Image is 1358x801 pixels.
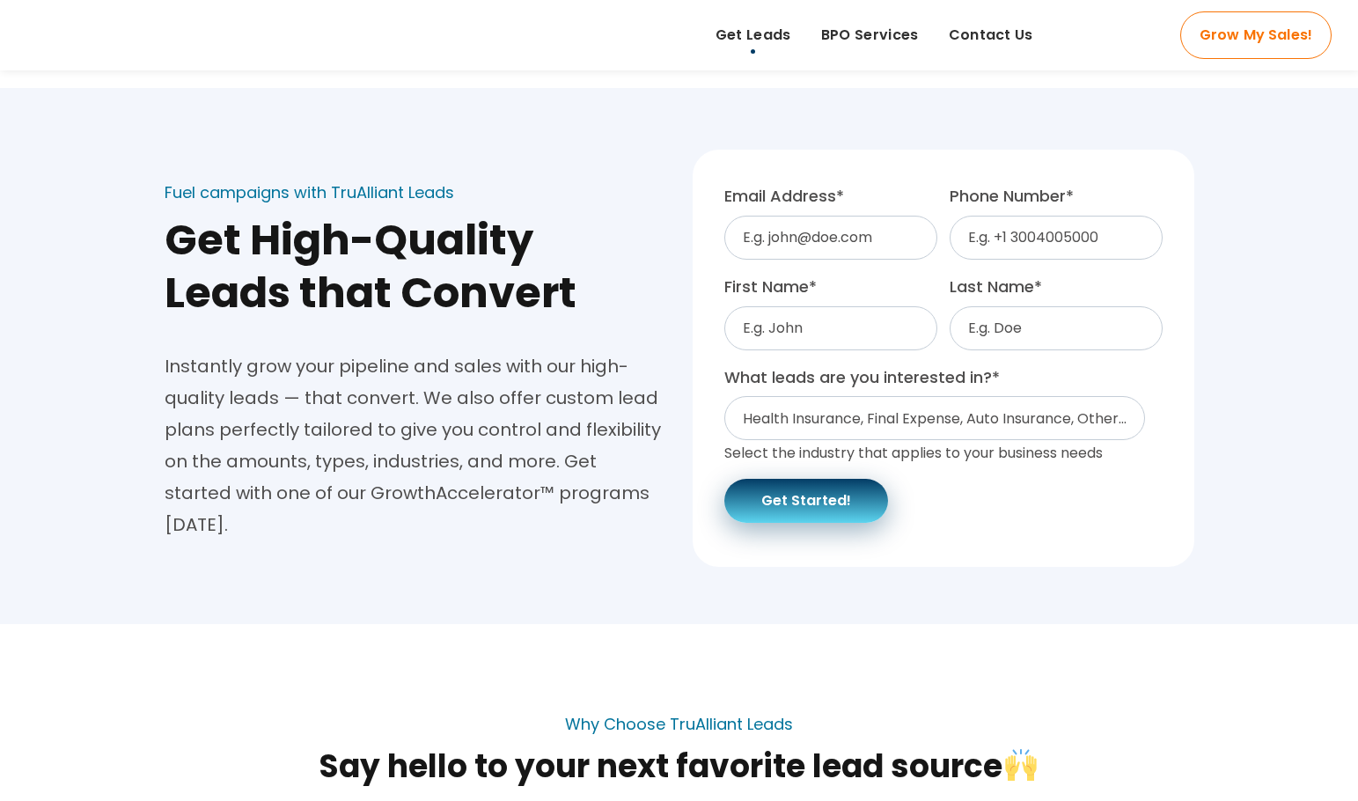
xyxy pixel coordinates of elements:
span: BPO Services [821,22,919,48]
input: E.g. +1 3004005000 [950,216,1163,260]
span: Select the industry that applies to your business needs [724,443,1103,463]
input: E.g. john@doe.com [724,216,937,260]
label: What leads are you interested in? [724,363,1163,393]
label: Email Address [724,181,937,211]
label: Phone Number [950,181,1163,211]
label: Last Name [950,272,1163,302]
div: Why Choose TruAlliant Leads [565,716,793,733]
button: Get Started! [724,479,888,523]
span: Contact Us [949,22,1033,48]
div: Instantly grow your pipeline and sales with our high-quality leads — that convert. We also offer ... [165,350,666,540]
div: Fuel campaigns with TruAlliant Leads [165,184,454,202]
h2: Say hello to your next favorite lead source [165,746,1194,788]
span: Get Leads [716,22,791,48]
h2: Get High-Quality Leads that Convert [165,214,666,320]
img: 🙌 [1005,749,1037,781]
a: Grow My Sales! [1180,11,1332,59]
input: E.g. Doe [950,306,1163,350]
label: First Name [724,272,937,302]
input: E.g. John [724,306,937,350]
